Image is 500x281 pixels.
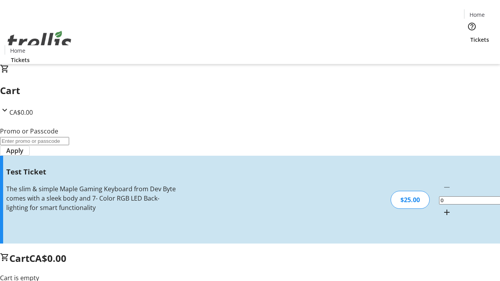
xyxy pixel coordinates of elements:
div: $25.00 [391,191,430,209]
a: Home [464,11,489,19]
img: Orient E2E Organization 2HlHcCUPqJ's Logo [5,22,74,61]
span: Tickets [470,36,489,44]
span: CA$0.00 [9,108,33,117]
div: The slim & simple Maple Gaming Keyboard from Dev Byte comes with a sleek body and 7- Color RGB LE... [6,184,177,212]
h3: Test Ticket [6,166,177,177]
button: Cart [464,44,480,59]
span: Home [10,46,25,55]
a: Home [5,46,30,55]
span: Home [470,11,485,19]
span: Apply [6,146,23,155]
button: Help [464,19,480,34]
span: CA$0.00 [29,252,66,265]
span: Tickets [11,56,30,64]
button: Increment by one [439,205,455,220]
a: Tickets [464,36,495,44]
a: Tickets [5,56,36,64]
